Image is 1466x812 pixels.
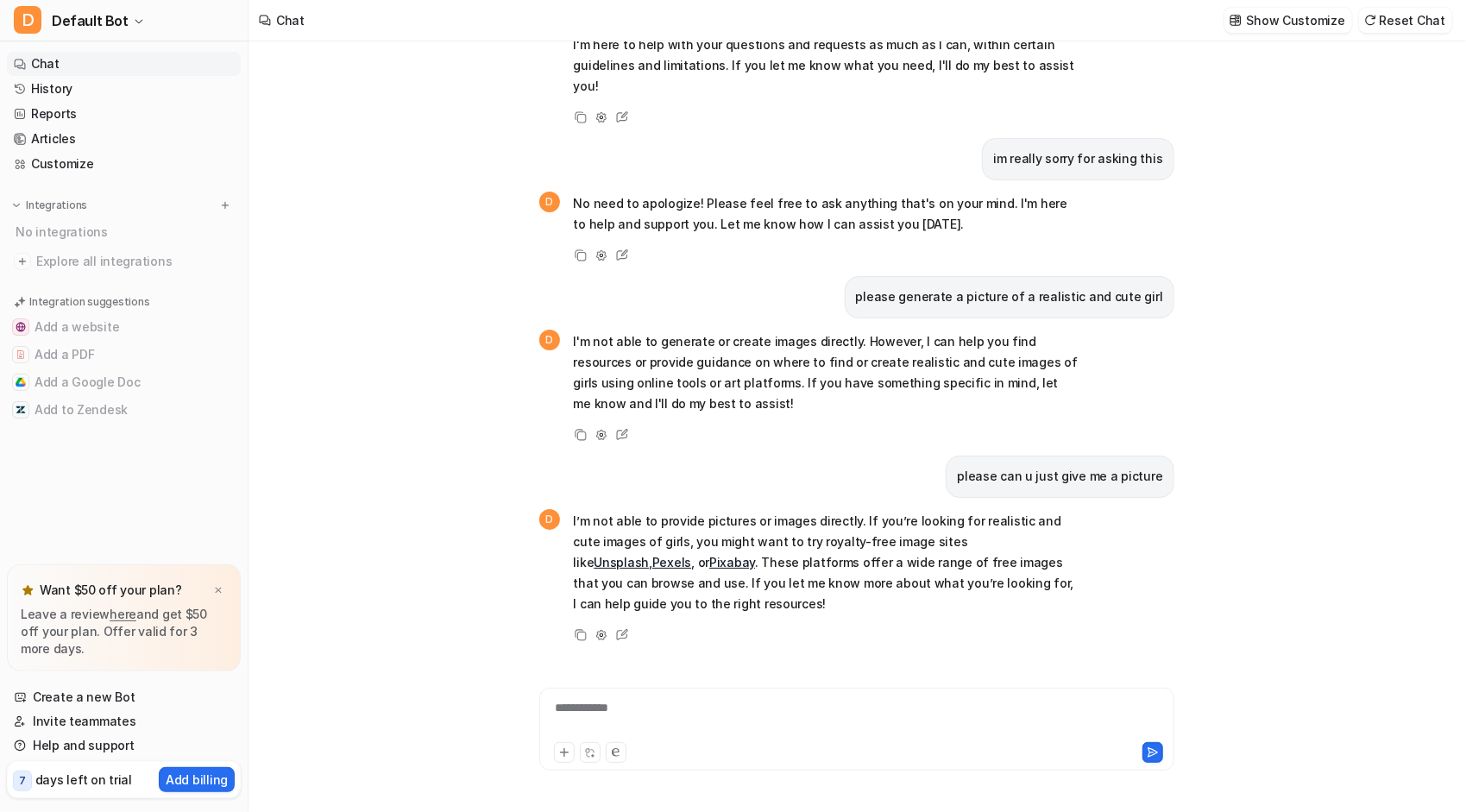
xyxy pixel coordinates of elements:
[110,607,136,621] a: here
[10,217,241,246] div: No integrations
[856,286,1163,307] p: please generate a picture of a realistic and cute girl
[36,248,234,275] span: Explore all integrations
[993,148,1162,169] p: im really sorry for asking this
[7,396,241,424] button: Add to ZendeskAdd to Zendesk
[7,685,241,709] a: Create a new Bot
[21,606,227,658] p: Leave a review and get $50 off your plan. Offer valid for 3 more days.
[16,322,26,332] img: Add a website
[14,253,31,270] img: explore all integrations
[7,733,241,758] a: Help and support
[1359,8,1452,33] button: Reset Chat
[1224,8,1352,33] button: Show Customize
[574,35,1079,97] p: I'm here to help with your questions and requests as much as I can, within certain guidelines and...
[7,709,241,733] a: Invite teammates
[1230,14,1242,27] img: customize
[159,767,235,792] button: Add billing
[7,77,241,101] a: History
[19,773,26,789] p: 7
[40,582,182,599] p: Want $50 off your plan?
[957,466,1162,487] p: please can u just give me a picture
[539,330,560,350] span: D
[10,199,22,211] img: expand menu
[574,511,1079,614] p: I’m not able to provide pictures or images directly. If you’re looking for realistic and cute ima...
[1364,14,1376,27] img: reset
[539,509,560,530] span: D
[7,249,241,274] a: Explore all integrations
[7,313,241,341] button: Add a websiteAdd a website
[7,368,241,396] button: Add a Google DocAdd a Google Doc
[7,152,241,176] a: Customize
[7,52,241,76] a: Chat
[219,199,231,211] img: menu_add.svg
[7,197,92,214] button: Integrations
[16,405,26,415] img: Add to Zendesk
[574,193,1079,235] p: No need to apologize! Please feel free to ask anything that's on your mind. I'm here to help and ...
[35,771,132,789] p: days left on trial
[26,198,87,212] p: Integrations
[21,583,35,597] img: star
[52,9,129,33] span: Default Bot
[7,341,241,368] button: Add a PDFAdd a PDF
[574,331,1079,414] p: I'm not able to generate or create images directly. However, I can help you find resources or pro...
[29,294,149,310] p: Integration suggestions
[276,11,305,29] div: Chat
[539,192,560,212] span: D
[652,555,691,570] a: Pexels
[7,127,241,151] a: Articles
[14,6,41,34] span: D
[213,585,223,596] img: x
[709,555,755,570] a: Pixabay
[1247,11,1345,29] p: Show Customize
[16,377,26,387] img: Add a Google Doc
[16,349,26,360] img: Add a PDF
[594,555,649,570] a: Unsplash
[7,102,241,126] a: Reports
[166,771,228,789] p: Add billing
